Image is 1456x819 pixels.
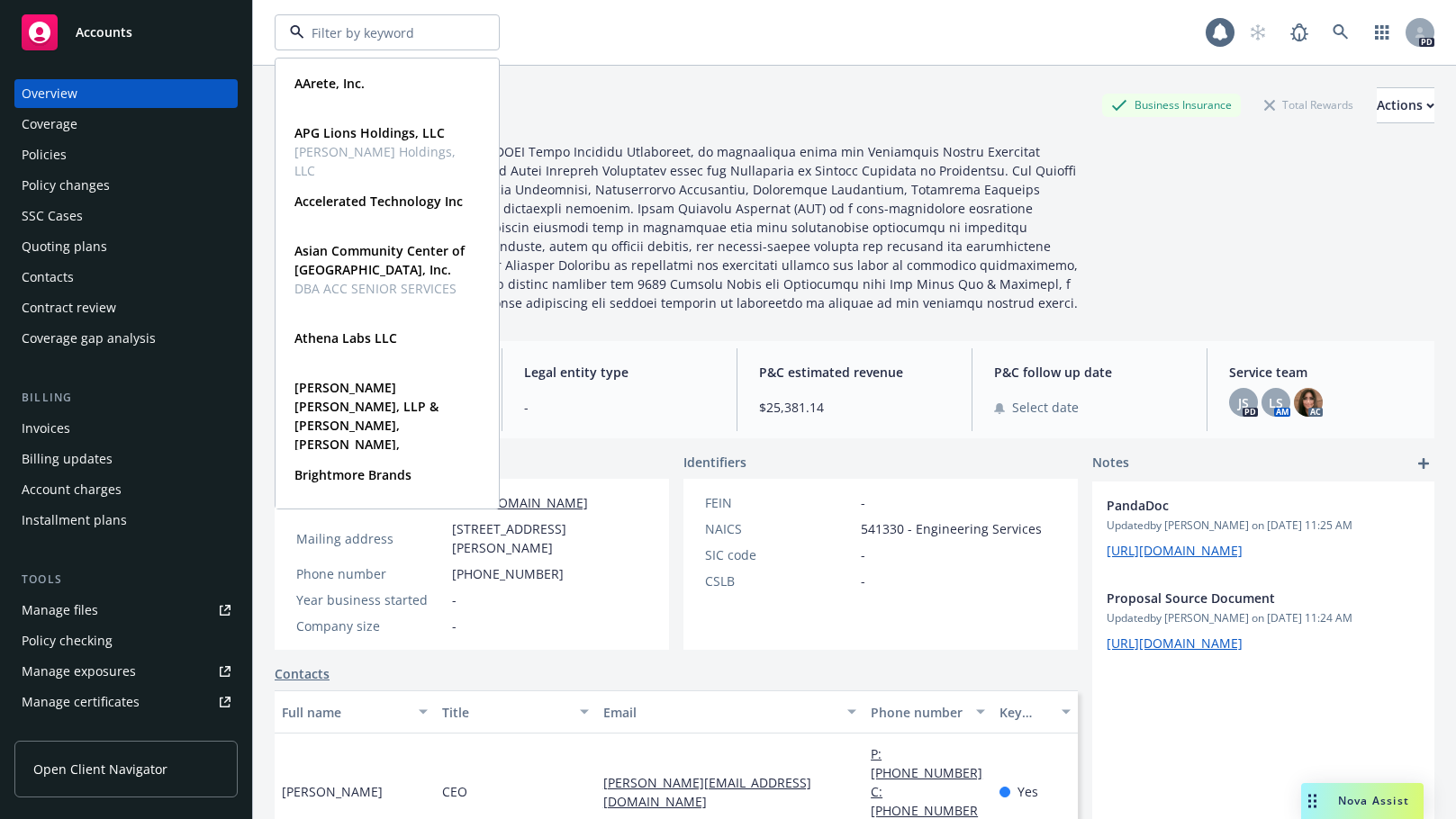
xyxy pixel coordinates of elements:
a: Coverage gap analysis [14,324,238,353]
a: Coverage [14,110,238,139]
span: Open Client Navigator [33,760,167,778]
span: Notes [1092,453,1129,474]
div: Total Rewards [1255,94,1362,116]
strong: [PERSON_NAME] [PERSON_NAME], LLP & [PERSON_NAME], [PERSON_NAME], [PERSON_NAME] and [PERSON_NAME], PC [294,379,439,490]
span: - [861,545,865,564]
div: Coverage [22,110,77,139]
button: Phone number [864,690,992,733]
div: Manage files [22,596,98,625]
div: Manage claims [22,718,113,747]
a: Accounts [14,7,238,58]
div: Mailing address [296,529,445,548]
a: Contacts [14,263,238,292]
div: Phone number [296,564,445,583]
a: Manage claims [14,718,238,747]
div: Billing updates [22,445,113,473]
strong: Brightmore Brands [294,466,411,483]
span: [PERSON_NAME] Holdings, LLC [294,142,476,180]
strong: AArete, Inc. [294,75,365,92]
a: Account charges [14,475,238,504]
span: Proposal Source Document [1107,589,1373,607]
span: - [861,571,865,590]
div: Quoting plans [22,232,107,261]
a: [PERSON_NAME][EMAIL_ADDRESS][DOMAIN_NAME] [603,774,811,810]
div: Manage certificates [22,688,140,716]
div: Proposal Source DocumentUpdatedby [PERSON_NAME] on [DATE] 11:24 AM[URL][DOMAIN_NAME] [1092,574,1434,667]
a: Installment plans [14,506,238,535]
button: Actions [1377,87,1434,123]
div: Installment plans [22,506,127,535]
div: SIC code [705,545,854,564]
div: Full name [282,703,408,722]
a: Manage files [14,596,238,625]
button: Nova Assist [1301,783,1424,819]
span: Nova Assist [1338,793,1409,808]
button: Key contact [992,690,1078,733]
a: Policy checking [14,626,238,655]
strong: Athena Labs LLC [294,329,397,346]
a: Switch app [1364,14,1400,50]
span: - [452,616,457,635]
div: Email [603,703,837,722]
div: Billing [14,389,238,407]
span: 541330 - Engineering Services [861,519,1042,538]
button: Email [596,690,864,733]
a: Invoices [14,414,238,443]
div: Invoices [22,414,70,443]
span: Lorem Ipsumdol Sitametc ADI el se DOEI Tempo Incididu Utlaboreet, do magnaaliqua enima min Veniam... [282,143,1081,311]
span: Updated by [PERSON_NAME] on [DATE] 11:24 AM [1107,610,1420,626]
span: Updated by [PERSON_NAME] on [DATE] 11:25 AM [1107,517,1420,534]
strong: APG Lions Holdings, LLC [294,124,445,141]
a: Billing updates [14,445,238,473]
button: Title [435,690,595,733]
div: Key contact [999,703,1051,722]
a: Start snowing [1240,14,1276,50]
span: Legal entity type [524,363,715,382]
div: Year business started [296,590,445,609]
a: Policies [14,140,238,169]
span: [PHONE_NUMBER] [452,564,564,583]
strong: Asian Community Center of [GEOGRAPHIC_DATA], Inc. [294,242,465,278]
span: Identifiers [683,453,746,472]
a: [URL][DOMAIN_NAME] [1107,634,1243,652]
span: Select date [1012,398,1079,417]
span: [STREET_ADDRESS][PERSON_NAME] [452,519,647,557]
a: Policy changes [14,171,238,200]
input: Filter by keyword [304,23,463,42]
span: - [452,590,457,609]
span: Accounts [76,25,132,40]
span: CEO [442,782,467,801]
div: Drag to move [1301,783,1324,819]
span: $25,381.14 [759,398,950,417]
span: P&C follow up date [994,363,1185,382]
div: Coverage gap analysis [22,324,156,353]
a: SSC Cases [14,202,238,230]
div: Tools [14,571,238,589]
strong: Accelerated Technology Inc [294,193,463,210]
div: SSC Cases [22,202,83,230]
span: [PERSON_NAME] [282,782,383,801]
a: add [1413,453,1434,474]
div: PandaDocUpdatedby [PERSON_NAME] on [DATE] 11:25 AM[URL][DOMAIN_NAME] [1092,481,1434,574]
div: Policy checking [22,626,113,655]
div: NAICS [705,519,854,538]
a: Contacts [275,664,330,683]
span: - [524,398,715,417]
div: Title [442,703,568,722]
img: photo [1294,388,1323,417]
a: Overview [14,79,238,108]
div: Actions [1377,88,1434,122]
span: Service team [1229,363,1420,382]
div: Overview [22,79,77,108]
a: Manage exposures [14,657,238,686]
a: Report a Bug [1281,14,1317,50]
div: Policies [22,140,67,169]
div: Policy changes [22,171,110,200]
div: Account charges [22,475,122,504]
div: Contacts [22,263,74,292]
a: [URL][DOMAIN_NAME] [1107,542,1243,559]
span: JS [1238,393,1249,412]
span: DBA ACC SENIOR SERVICES [294,279,476,298]
div: FEIN [705,493,854,512]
